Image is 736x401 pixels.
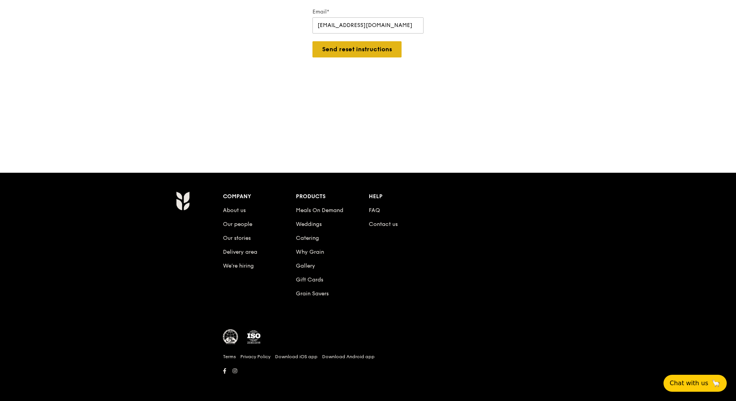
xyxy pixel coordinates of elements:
button: Chat with us🦙 [663,375,727,392]
a: Contact us [369,221,398,227]
a: Gift Cards [296,276,323,283]
img: Grain [176,191,189,211]
a: Privacy Policy [240,354,270,360]
img: ISO Certified [246,329,262,345]
a: Why Grain [296,249,324,255]
a: Our stories [223,235,251,241]
h6: Revision [146,376,590,382]
div: Help [369,191,442,202]
img: MUIS Halal Certified [223,329,238,345]
a: FAQ [369,207,380,214]
button: Send reset instructions [312,41,402,57]
label: Email* [312,8,424,16]
span: 🦙 [711,379,721,388]
div: Products [296,191,369,202]
a: Grain Savers [296,290,329,297]
a: We’re hiring [223,263,254,269]
a: Our people [223,221,252,227]
a: Delivery area [223,249,257,255]
a: Meals On Demand [296,207,343,214]
span: Chat with us [670,379,708,388]
a: Weddings [296,221,322,227]
a: Download iOS app [275,354,317,360]
a: Download Android app [322,354,375,360]
a: About us [223,207,246,214]
div: Company [223,191,296,202]
a: Catering [296,235,319,241]
a: Terms [223,354,236,360]
a: Gallery [296,263,315,269]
